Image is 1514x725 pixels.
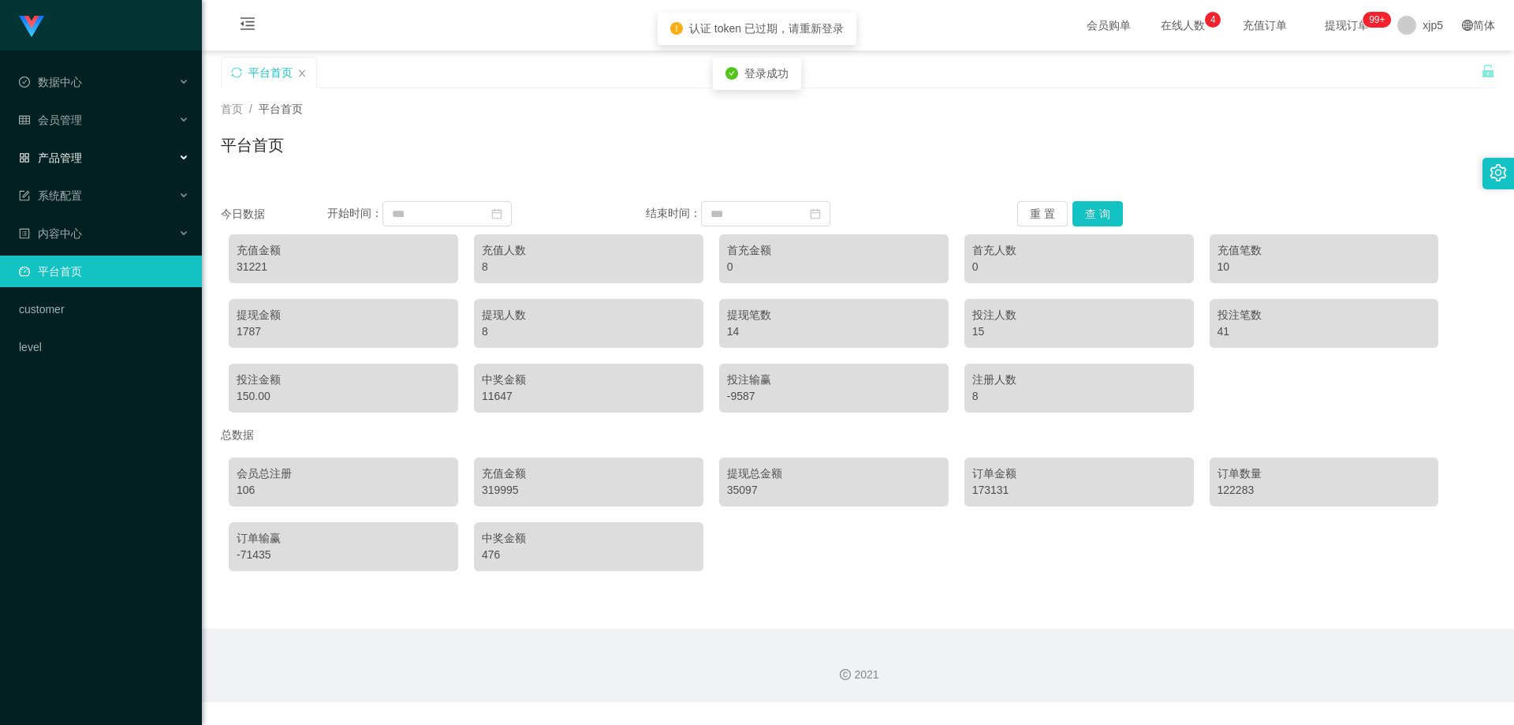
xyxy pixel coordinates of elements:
i: 图标: calendar [810,208,821,219]
div: 11647 [482,388,695,405]
div: 订单数量 [1218,465,1431,482]
a: 图标: dashboard平台首页 [19,256,189,287]
div: 订单金额 [972,465,1186,482]
div: 0 [972,259,1186,275]
i: 图标: setting [1490,164,1507,181]
a: level [19,331,189,363]
div: 充值金额 [482,465,695,482]
i: 图标: appstore-o [19,152,30,163]
span: 开始时间： [327,207,382,219]
i: 图标: close [297,69,307,78]
div: 投注金额 [237,372,450,388]
a: customer [19,293,189,325]
div: 319995 [482,482,695,499]
div: -9587 [727,388,941,405]
div: 41 [1218,323,1431,340]
div: 首充人数 [972,242,1186,259]
span: 认证 token 已过期，请重新登录 [689,22,844,35]
span: 登录成功 [744,67,789,80]
i: icon: check-circle [725,67,738,80]
i: 图标: check-circle-o [19,77,30,88]
div: 1787 [237,323,450,340]
div: 476 [482,547,695,563]
span: / [249,103,252,115]
i: 图标: profile [19,228,30,239]
div: 15 [972,323,1186,340]
div: 106 [237,482,450,499]
sup: 4 [1205,12,1221,28]
button: 重 置 [1017,201,1068,226]
i: 图标: copyright [840,669,851,680]
div: 31221 [237,259,450,275]
div: 35097 [727,482,941,499]
span: 产品管理 [19,151,82,164]
div: 150.00 [237,388,450,405]
span: 内容中心 [19,227,82,240]
div: 提现人数 [482,307,695,323]
div: 订单输赢 [237,530,450,547]
span: 充值订单 [1235,20,1295,31]
div: 充值笔数 [1218,242,1431,259]
i: 图标: form [19,190,30,201]
div: 提现总金额 [727,465,941,482]
sup: 228 [1363,12,1391,28]
div: 总数据 [221,420,1495,450]
img: logo.9652507e.png [19,16,44,38]
i: 图标: sync [231,67,242,78]
div: 10 [1218,259,1431,275]
span: 结束时间： [646,207,701,219]
i: 图标: table [19,114,30,125]
i: 图标: menu-fold [221,1,274,51]
i: 图标: calendar [491,208,502,219]
div: 会员总注册 [237,465,450,482]
span: 提现订单 [1317,20,1377,31]
span: 系统配置 [19,189,82,202]
i: 图标: global [1462,20,1473,31]
span: 首页 [221,103,243,115]
div: 8 [972,388,1186,405]
div: 投注笔数 [1218,307,1431,323]
button: 查 询 [1072,201,1123,226]
div: 提现金额 [237,307,450,323]
span: 平台首页 [259,103,303,115]
div: 14 [727,323,941,340]
div: 173131 [972,482,1186,499]
h1: 平台首页 [221,133,284,157]
div: 投注输赢 [727,372,941,388]
div: 充值人数 [482,242,695,259]
div: 122283 [1218,482,1431,499]
i: 图标: unlock [1481,64,1495,78]
span: 在线人数 [1153,20,1213,31]
div: 提现笔数 [727,307,941,323]
div: 投注人数 [972,307,1186,323]
div: 中奖金额 [482,530,695,547]
p: 4 [1210,12,1216,28]
div: 8 [482,259,695,275]
div: 首充金额 [727,242,941,259]
div: 8 [482,323,695,340]
div: 充值金额 [237,242,450,259]
div: 2021 [214,667,1501,683]
div: -71435 [237,547,450,563]
div: 中奖金额 [482,372,695,388]
div: 0 [727,259,941,275]
div: 注册人数 [972,372,1186,388]
div: 今日数据 [221,206,327,222]
span: 数据中心 [19,76,82,88]
div: 平台首页 [248,58,293,88]
i: icon: exclamation-circle [670,22,683,35]
span: 会员管理 [19,114,82,126]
